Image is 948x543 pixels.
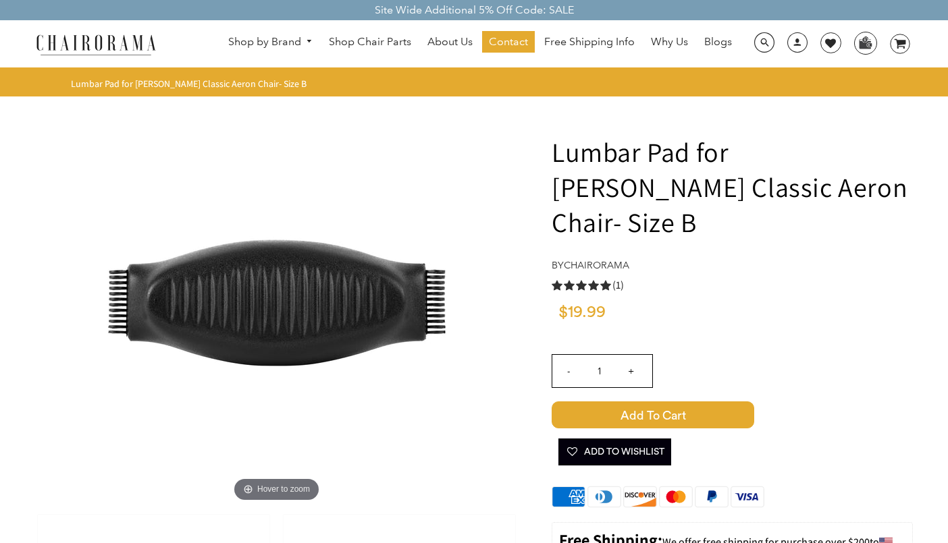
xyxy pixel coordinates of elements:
span: (1) [612,279,624,293]
input: - [552,355,585,387]
a: Lumbar Pad for Herman Miller Classic Aeron Chair- Size B - chairoramaHover to zoom [74,295,479,309]
span: Lumbar Pad for [PERSON_NAME] Classic Aeron Chair- Size B [71,78,307,90]
h1: Lumbar Pad for [PERSON_NAME] Classic Aeron Chair- Size B [552,134,913,239]
a: Free Shipping Info [537,31,641,53]
span: Free Shipping Info [544,35,635,49]
span: Add to Cart [552,401,754,428]
button: Add to Cart [552,401,913,428]
span: Shop Chair Parts [329,35,411,49]
a: Why Us [644,31,695,53]
span: About Us [427,35,473,49]
a: About Us [421,31,479,53]
nav: breadcrumbs [71,78,311,90]
a: chairorama [564,259,629,271]
a: Contact [482,31,535,53]
img: WhatsApp_Image_2024-07-12_at_16.23.01.webp [855,32,876,53]
span: Contact [489,35,528,49]
nav: DesktopNavigation [221,31,739,56]
a: Blogs [697,31,739,53]
span: Why Us [651,35,688,49]
input: + [614,355,647,387]
span: Blogs [704,35,732,49]
h4: by [552,260,913,271]
span: $19.99 [558,304,606,320]
img: chairorama [28,32,163,56]
a: Shop by Brand [221,32,320,53]
a: Shop Chair Parts [322,31,418,53]
span: Add To Wishlist [565,438,664,465]
img: Lumbar Pad for Herman Miller Classic Aeron Chair- Size B - chairorama [74,101,479,505]
button: Add To Wishlist [558,438,671,465]
a: 5.0 rating (1 votes) [552,278,913,292]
